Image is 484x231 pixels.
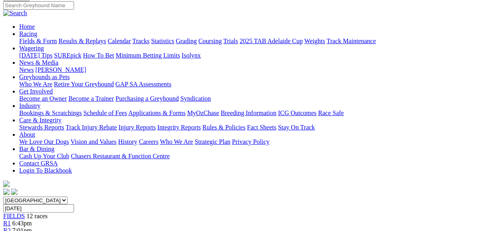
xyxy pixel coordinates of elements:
div: Industry [19,110,481,117]
a: Fact Sheets [247,124,276,131]
a: Coursing [198,38,222,44]
a: Vision and Values [70,138,116,145]
a: Privacy Policy [232,138,270,145]
span: 12 races [26,213,48,219]
a: Become an Owner [19,95,67,102]
a: Retire Your Greyhound [54,81,114,88]
a: MyOzChase [187,110,219,116]
a: Purchasing a Greyhound [116,95,179,102]
a: Isolynx [182,52,201,59]
input: Select date [3,204,74,213]
a: Careers [139,138,158,145]
img: twitter.svg [11,189,18,195]
a: News & Media [19,59,58,66]
a: Greyhounds as Pets [19,74,70,80]
a: Cash Up Your Club [19,153,69,159]
a: Strategic Plan [195,138,230,145]
a: ICG Outcomes [278,110,316,116]
a: Who We Are [160,138,193,145]
a: Contact GRSA [19,160,58,167]
a: Care & Integrity [19,117,62,123]
a: Schedule of Fees [83,110,127,116]
a: Results & Replays [58,38,106,44]
a: Wagering [19,45,44,52]
div: Care & Integrity [19,124,481,131]
a: Chasers Restaurant & Function Centre [71,153,170,159]
a: Stewards Reports [19,124,64,131]
a: Race Safe [318,110,344,116]
a: [DATE] Tips [19,52,52,59]
a: Minimum Betting Limits [116,52,180,59]
a: Industry [19,102,40,109]
a: Weights [304,38,325,44]
a: FIELDS [3,213,25,219]
a: Trials [223,38,238,44]
input: Search [3,1,74,10]
div: About [19,138,481,145]
a: Bookings & Scratchings [19,110,82,116]
a: Login To Blackbook [19,167,72,174]
div: Racing [19,38,481,45]
a: Track Injury Rebate [66,124,117,131]
a: Fields & Form [19,38,57,44]
a: How To Bet [83,52,114,59]
a: Who We Are [19,81,52,88]
a: Syndication [180,95,211,102]
div: Bar & Dining [19,153,481,160]
a: Track Maintenance [327,38,376,44]
a: Stay On Track [278,124,315,131]
span: 6:43pm [12,220,32,227]
a: GAP SA Assessments [116,81,172,88]
a: Tracks [132,38,150,44]
a: Integrity Reports [157,124,201,131]
a: 2025 TAB Adelaide Cup [240,38,303,44]
img: Search [3,10,27,17]
a: Grading [176,38,197,44]
a: Get Involved [19,88,53,95]
a: [PERSON_NAME] [35,66,86,73]
a: Home [19,23,35,30]
a: Injury Reports [118,124,156,131]
div: News & Media [19,66,481,74]
div: Get Involved [19,95,481,102]
a: Bar & Dining [19,145,54,152]
a: Applications & Forms [128,110,186,116]
a: About [19,131,35,138]
a: Become a Trainer [68,95,114,102]
img: logo-grsa-white.png [3,181,10,187]
a: Breeding Information [221,110,276,116]
a: Racing [19,30,37,37]
a: Rules & Policies [202,124,246,131]
a: We Love Our Dogs [19,138,69,145]
a: SUREpick [54,52,81,59]
a: News [19,66,34,73]
a: Statistics [151,38,174,44]
a: R1 [3,220,11,227]
a: Calendar [108,38,131,44]
div: Wagering [19,52,481,59]
a: History [118,138,137,145]
div: Greyhounds as Pets [19,81,481,88]
img: facebook.svg [3,189,10,195]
